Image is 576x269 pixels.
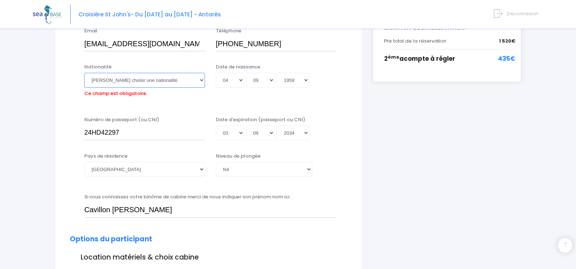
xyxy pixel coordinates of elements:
label: Téléphone [216,27,241,35]
h2: Options du participant [70,235,347,244]
sup: ème [388,54,399,60]
label: Nationalité [84,63,112,71]
span: Prix total de la réservation [384,37,446,44]
h3: Location matériels & choix cabine [70,253,347,262]
label: Ce champ est obligatoire. [84,88,147,97]
span: Croisière St John's- Du [DATE] au [DATE] - Antarès [78,11,221,18]
span: 2 acompte à régler [384,54,455,63]
label: Date de naissance [216,63,260,71]
label: Si vous connaissez votre binôme de cabine merci de nous indiquer son prénom nom ici : [84,193,291,201]
label: Email [84,27,97,35]
span: 435€ [498,54,515,64]
span: Déconnexion [507,10,538,17]
label: Niveau de plongée [216,153,261,160]
label: Pays de résidence [84,153,128,160]
span: 1 520€ [499,37,515,45]
label: Numéro de passeport (ou CNI) [84,116,159,123]
label: Date d'expiration (passeport ou CNI) [216,116,305,123]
